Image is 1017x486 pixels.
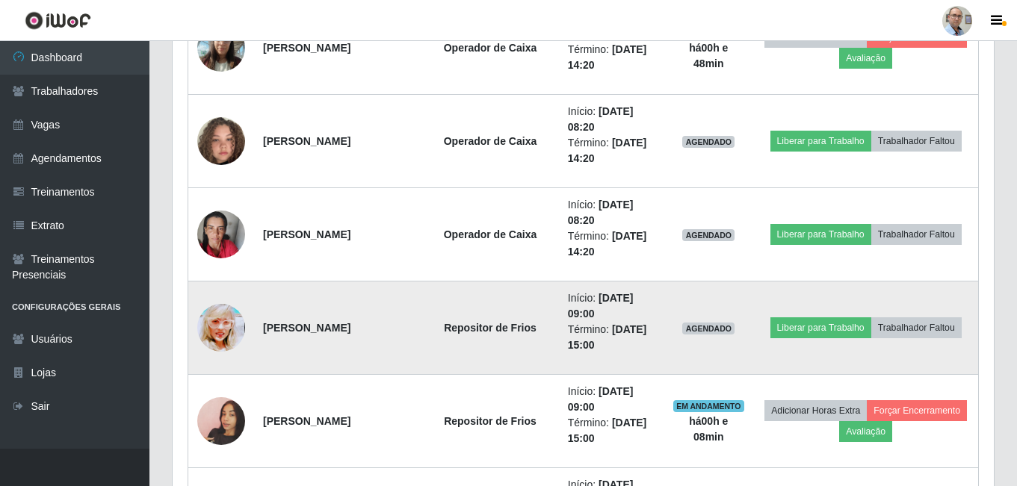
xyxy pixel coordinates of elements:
button: Avaliação [839,421,892,442]
li: Término: [568,322,655,353]
strong: [PERSON_NAME] [263,415,350,427]
li: Início: [568,197,655,228]
img: 1735410099606.jpeg [197,16,245,79]
time: [DATE] 08:20 [568,199,634,226]
button: Trabalhador Faltou [871,224,962,245]
button: Liberar para Trabalho [770,131,871,152]
button: Liberar para Trabalho [770,317,871,338]
img: 1751065972861.jpeg [197,99,245,184]
time: [DATE] 09:00 [568,385,634,413]
strong: [PERSON_NAME] [263,322,350,334]
strong: Operador de Caixa [444,228,537,240]
img: CoreUI Logo [25,11,91,30]
li: Início: [568,384,655,415]
time: [DATE] 09:00 [568,292,634,320]
strong: [PERSON_NAME] [263,228,350,240]
button: Trabalhador Faltou [871,317,962,338]
li: Término: [568,415,655,446]
img: 1755098578840.jpeg [197,294,245,361]
li: Término: [568,135,655,166]
span: AGENDADO [682,229,735,241]
strong: [PERSON_NAME] [263,42,350,54]
li: Início: [568,290,655,322]
img: 1734191984880.jpeg [197,203,245,267]
span: EM ANDAMENTO [673,400,744,412]
time: [DATE] 08:20 [568,105,634,133]
span: AGENDADO [682,136,735,148]
li: Término: [568,228,655,260]
strong: há 00 h e 48 min [689,42,728,69]
li: Início: [568,104,655,135]
strong: [PERSON_NAME] [263,135,350,147]
button: Avaliação [839,48,892,69]
strong: há 00 h e 08 min [689,415,728,443]
button: Trabalhador Faltou [871,131,962,152]
li: Término: [568,42,655,73]
button: Adicionar Horas Extra [764,400,867,421]
button: Liberar para Trabalho [770,224,871,245]
strong: Operador de Caixa [444,135,537,147]
button: Forçar Encerramento [867,400,967,421]
span: AGENDADO [682,323,735,334]
strong: Operador de Caixa [444,42,537,54]
strong: Repositor de Frios [444,415,537,427]
strong: Repositor de Frios [444,322,537,334]
img: 1751751673457.jpeg [197,378,245,464]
